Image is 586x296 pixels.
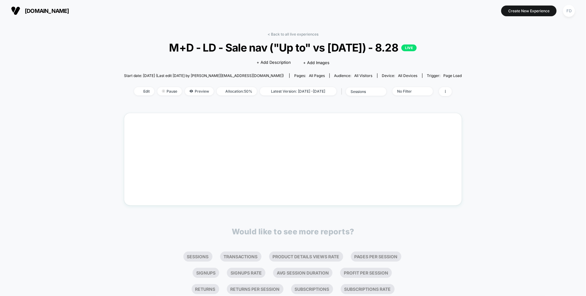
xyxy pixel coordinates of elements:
p: Would like to see more reports? [232,227,354,236]
span: M+D - LD - Sale nav ("Up to" vs [DATE]) - 8.28 [141,41,445,54]
img: Visually logo [11,6,20,15]
button: Create New Experience [501,6,557,16]
span: Page Load [444,73,462,78]
span: Allocation: 50% [217,87,257,95]
div: No Filter [397,89,422,94]
li: Subscriptions [291,284,333,294]
span: Start date: [DATE] (Last edit [DATE] by [PERSON_NAME][EMAIL_ADDRESS][DOMAIN_NAME]) [124,73,284,78]
span: All Visitors [355,73,373,78]
li: Subscriptions Rate [341,284,395,294]
span: [DOMAIN_NAME] [25,8,69,14]
img: end [162,90,165,93]
li: Returns [192,284,219,294]
span: all pages [309,73,325,78]
span: + Add Description [257,60,291,66]
span: Latest Version: [DATE] - [DATE] [260,87,336,95]
li: Returns Per Session [227,284,284,294]
span: | [340,87,346,96]
p: LIVE [401,44,417,51]
div: Pages: [294,73,325,78]
li: Signups Rate [227,268,265,278]
li: Product Details Views Rate [269,252,343,262]
button: [DOMAIN_NAME] [9,6,71,16]
div: Audience: [334,73,373,78]
li: Profit Per Session [340,268,392,278]
span: + Add Images [303,60,329,65]
span: Preview [185,87,214,95]
div: Trigger: [427,73,462,78]
span: Device: [377,73,422,78]
span: Pause [157,87,182,95]
div: FD [563,5,575,17]
div: sessions [351,89,375,94]
li: Signups [193,268,219,278]
button: FD [561,5,577,17]
li: Avg Session Duration [273,268,332,278]
li: Pages Per Session [351,252,401,262]
span: all devices [398,73,418,78]
a: < Back to all live experiences [268,32,318,37]
li: Transactions [220,252,261,262]
li: Sessions [183,252,212,262]
span: Edit [134,87,154,95]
